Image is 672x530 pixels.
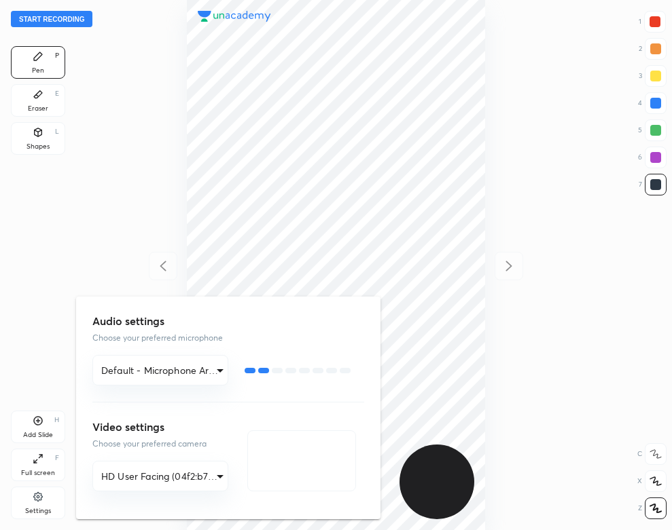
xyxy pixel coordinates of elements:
[92,332,364,344] p: Choose your preferred microphone
[92,355,228,385] div: Default - Microphone Array (Realtek(R) Audio)
[92,313,364,329] h3: Audio settings
[92,461,228,491] div: Default - Microphone Array (Realtek(R) Audio)
[92,419,228,435] h3: Video settings
[92,438,228,450] p: Choose your preferred camera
